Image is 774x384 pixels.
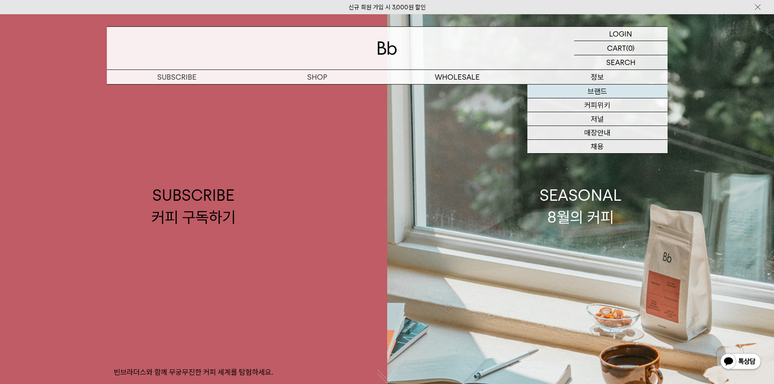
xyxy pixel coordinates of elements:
a: LOGIN [574,27,668,41]
div: SUBSCRIBE 커피 구독하기 [152,184,236,228]
div: SEASONAL 8월의 커피 [540,184,622,228]
p: LOGIN [609,27,632,41]
p: WHOLESALE [387,70,527,84]
a: 커피위키 [527,98,668,112]
a: 매장안내 [527,126,668,140]
a: 채용 [527,140,668,154]
a: 신규 회원 가입 시 3,000원 할인 [349,4,426,11]
p: SEARCH [606,55,635,69]
img: 로고 [377,41,397,55]
a: 브랜드 [527,85,668,98]
a: 저널 [527,112,668,126]
img: 카카오톡 채널 1:1 채팅 버튼 [720,352,762,372]
p: 정보 [527,70,668,84]
a: SUBSCRIBE [107,70,247,84]
a: SHOP [247,70,387,84]
a: CART (0) [574,41,668,55]
p: CART [607,41,626,55]
p: (0) [626,41,635,55]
